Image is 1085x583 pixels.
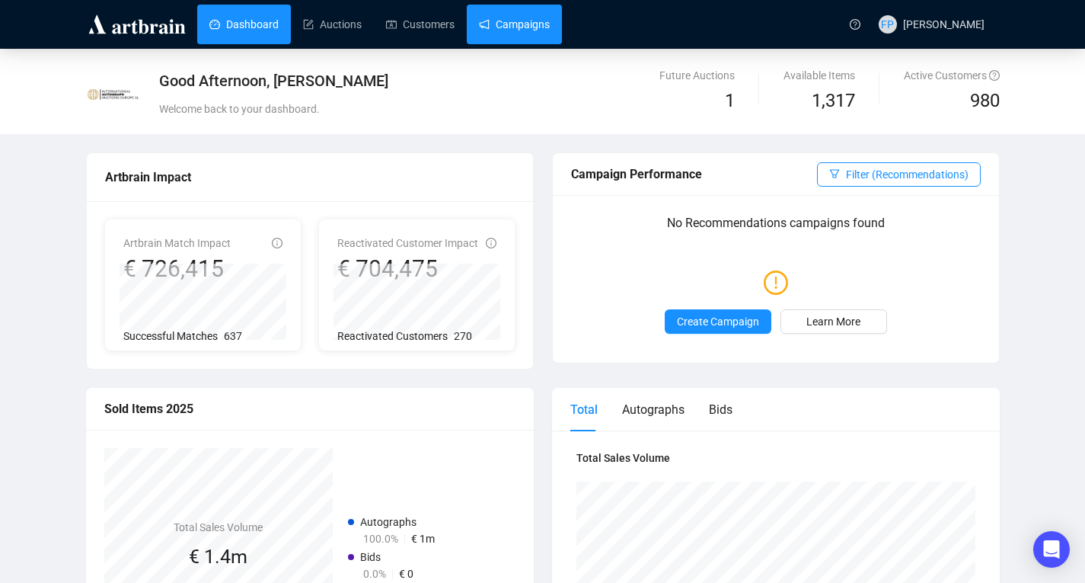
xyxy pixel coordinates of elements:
span: € 0 [399,568,413,580]
span: [PERSON_NAME] [903,18,984,30]
span: 1,317 [812,87,855,116]
span: Learn More [806,313,860,330]
div: Artbrain Impact [105,168,515,187]
div: Future Auctions [659,67,735,84]
span: Successful Matches [123,330,218,342]
h4: Total Sales Volume [174,519,263,536]
span: 270 [454,330,472,342]
span: question-circle [850,19,860,30]
div: Total [570,400,598,419]
div: Sold Items 2025 [104,399,515,418]
img: logo [86,12,188,37]
h4: Total Sales Volume [576,450,975,466]
p: No Recommendations campaigns found [571,213,981,243]
a: Customers [386,5,455,44]
a: Campaigns [479,5,550,44]
span: Reactivated Customers [337,330,448,342]
span: FP [881,16,894,33]
span: Autographs [360,516,416,528]
div: Good Afternoon, [PERSON_NAME] [159,70,691,91]
div: € 726,415 [123,255,231,283]
span: Bids [360,551,381,563]
a: Dashboard [209,5,279,44]
button: Filter (Recommendations) [817,162,981,187]
span: 1 [725,90,735,111]
div: Campaign Performance [571,165,817,184]
span: info-circle [272,238,282,248]
span: exclamation-circle [764,264,788,300]
img: 622e19684f2625001dda177d.jpg [87,68,140,121]
span: 0.0% [363,568,386,580]
span: Filter (Recommendations) [846,166,969,183]
span: 980 [970,90,1000,111]
span: 637 [224,330,242,342]
span: Active Customers [904,69,1000,82]
a: Auctions [303,5,362,44]
span: 100.0% [363,533,398,545]
span: question-circle [989,70,1000,81]
span: Reactivated Customer Impact [337,237,478,249]
div: Welcome back to your dashboard. [159,101,691,117]
button: Create Campaign [665,309,771,334]
div: Available Items [783,67,855,84]
span: Artbrain Match Impact [123,237,231,249]
span: info-circle [486,238,496,248]
div: € 704,475 [337,255,478,283]
div: Open Intercom Messenger [1033,531,1070,568]
a: Learn More [780,309,887,334]
span: Create Campaign [677,313,759,330]
span: € 1m [411,533,435,545]
span: € 1.4m [189,546,247,568]
div: Bids [709,400,732,419]
span: filter [829,168,840,179]
div: Autographs [622,400,685,419]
